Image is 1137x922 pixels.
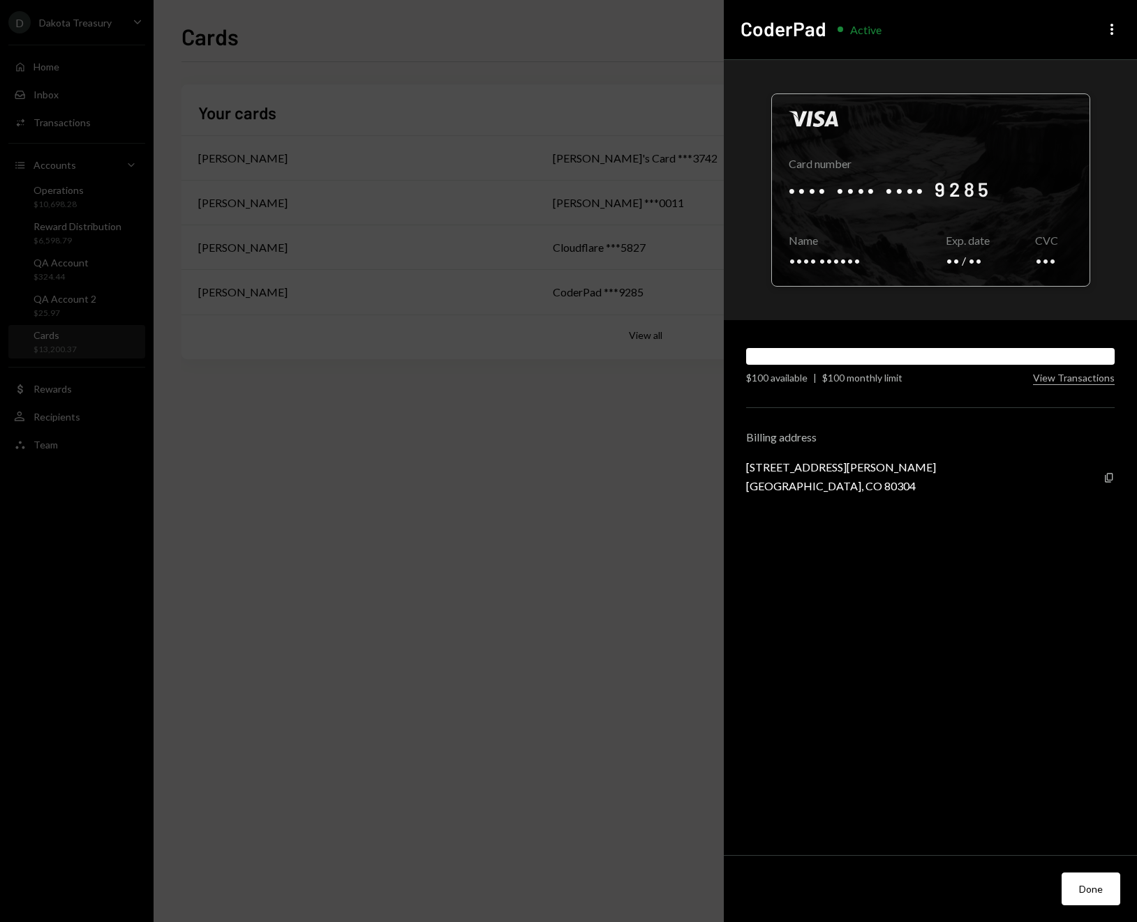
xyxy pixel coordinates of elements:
[1062,872,1120,905] button: Done
[746,460,936,474] div: [STREET_ADDRESS][PERSON_NAME]
[813,370,817,385] div: |
[746,430,1115,444] div: Billing address
[822,370,902,385] div: $100 monthly limit
[850,23,882,36] div: Active
[746,370,808,385] div: $100 available
[746,479,936,492] div: [GEOGRAPHIC_DATA], CO 80304
[771,93,1090,287] div: Click to reveal
[1033,372,1115,385] button: View Transactions
[741,15,826,43] h2: CoderPad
